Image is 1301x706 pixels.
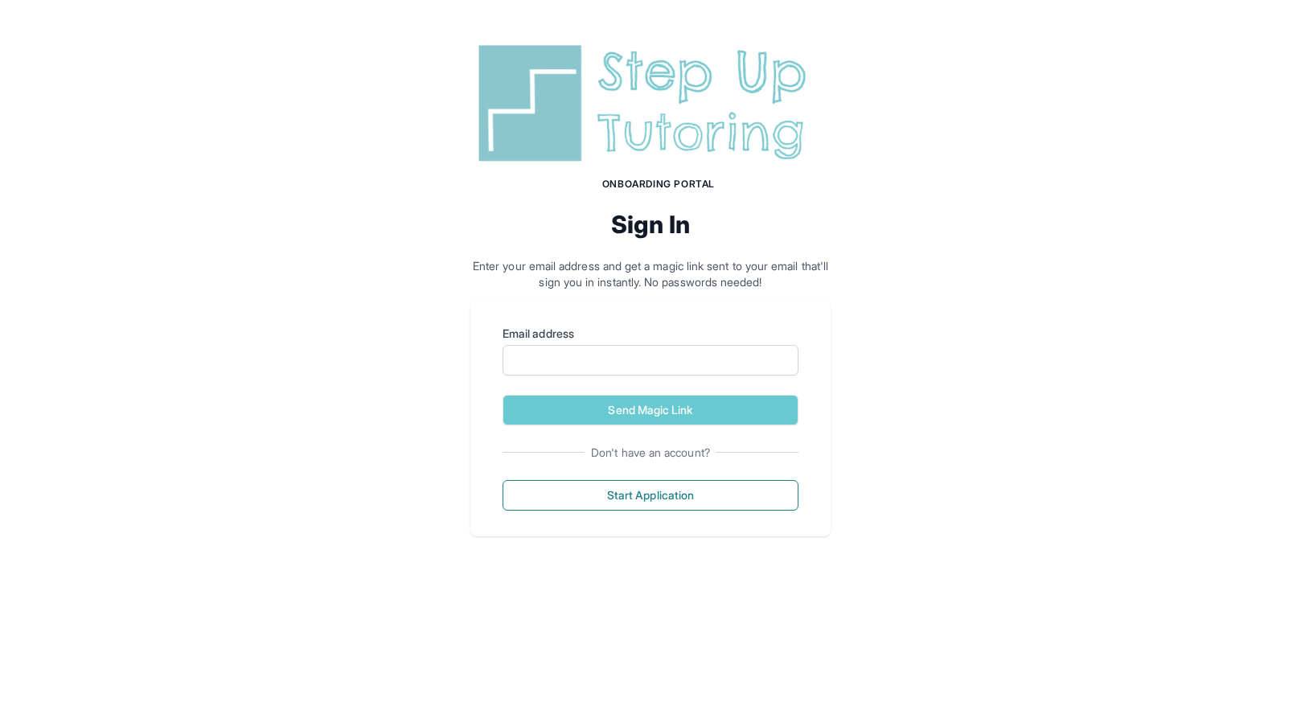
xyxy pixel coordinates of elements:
button: Start Application [503,480,798,511]
p: Enter your email address and get a magic link sent to your email that'll sign you in instantly. N... [470,258,831,290]
img: Step Up Tutoring horizontal logo [470,39,831,168]
h2: Sign In [470,210,831,239]
span: Don't have an account? [585,445,716,461]
h1: Onboarding Portal [486,178,831,191]
label: Email address [503,326,798,342]
button: Send Magic Link [503,395,798,425]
